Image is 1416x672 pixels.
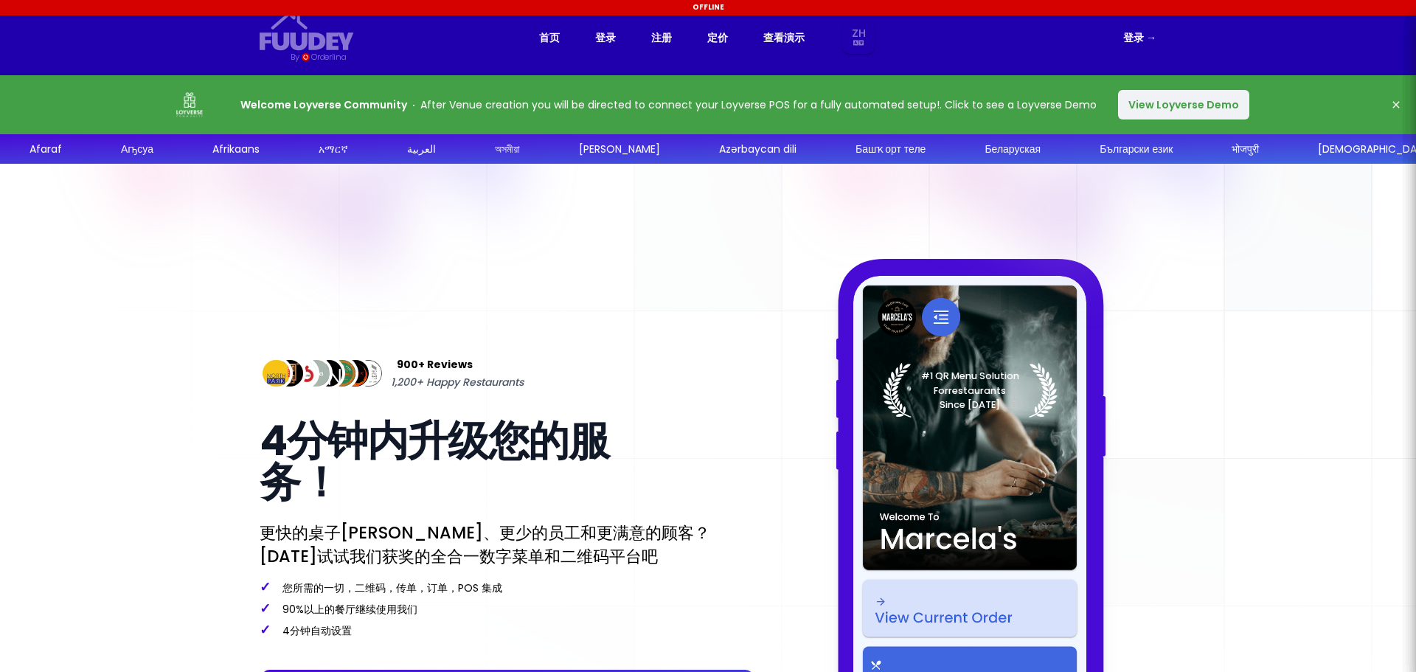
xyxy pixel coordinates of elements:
[273,357,306,390] img: Review Img
[286,357,319,390] img: Review Img
[595,29,616,46] a: 登录
[539,29,560,46] a: 首页
[313,357,346,390] img: Review Img
[29,142,62,157] div: Afaraf
[339,357,372,390] img: Review Img
[260,601,755,617] p: 90%以上的餐厅继续使用我们
[260,578,271,596] span: ✓
[651,29,672,46] a: 注册
[855,142,926,157] div: Башҡорт теле
[260,623,755,638] p: 4分钟自动设置
[240,97,407,112] strong: Welcome Loyverse Community
[260,521,755,568] p: 更快的桌子[PERSON_NAME]、更少的员工和更满意的顾客？[DATE]试试我们获奖的全合一数字菜单和二维码平台吧
[260,599,271,617] span: ✓
[985,142,1041,157] div: Беларуская
[260,580,755,595] p: 您所需的一切，二维码，传单，订单，POS 集成
[326,357,359,390] img: Review Img
[260,357,293,390] img: Review Img
[1123,29,1156,46] a: 登录
[352,357,385,390] img: Review Img
[121,142,153,157] div: Аҧсуа
[260,620,271,639] span: ✓
[260,12,354,51] svg: {/* Added fill="currentColor" here */} {/* This rectangle defines the background. Its explicit fi...
[319,142,348,157] div: አማርኛ
[260,412,608,511] span: 4分钟内升级您的服务！
[291,51,299,63] div: By
[2,2,1414,13] div: Offline
[1100,142,1173,157] div: Български език
[495,142,520,157] div: অসমীয়া
[397,356,473,373] span: 900+ Reviews
[212,142,260,157] div: Afrikaans
[407,142,436,157] div: العربية
[883,363,1058,418] img: Laurel
[299,357,333,390] img: Review Img
[719,142,796,157] div: Azərbaycan dili
[240,96,1097,114] p: After Venue creation you will be directed to connect your Loyverse POS for a fully automated setu...
[391,373,524,391] span: 1,200+ Happy Restaurants
[1118,90,1249,119] button: View Loyverse Demo
[311,51,346,63] div: Orderlina
[763,29,805,46] a: 查看演示
[1146,30,1156,45] span: →
[579,142,660,157] div: [PERSON_NAME]
[1232,142,1259,157] div: भोजपुरी
[707,29,728,46] a: 定价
